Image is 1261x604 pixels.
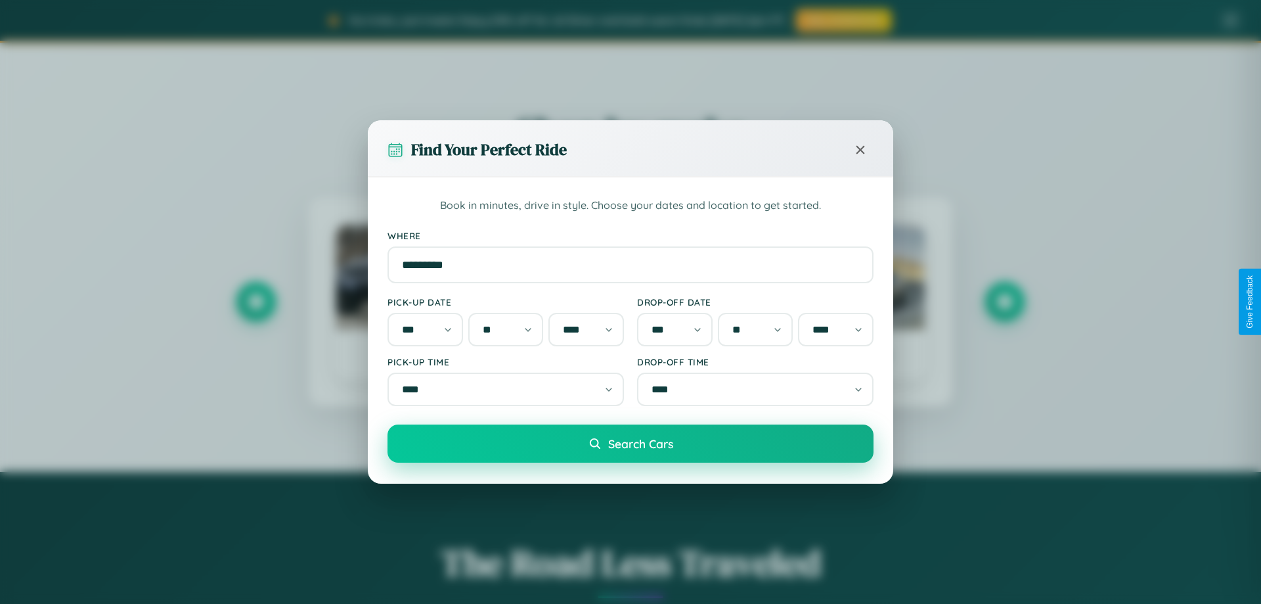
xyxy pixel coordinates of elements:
p: Book in minutes, drive in style. Choose your dates and location to get started. [387,197,874,214]
label: Pick-up Time [387,356,624,367]
label: Drop-off Date [637,296,874,308]
label: Where [387,230,874,241]
label: Pick-up Date [387,296,624,308]
h3: Find Your Perfect Ride [411,139,567,160]
span: Search Cars [608,436,673,451]
label: Drop-off Time [637,356,874,367]
button: Search Cars [387,425,874,463]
